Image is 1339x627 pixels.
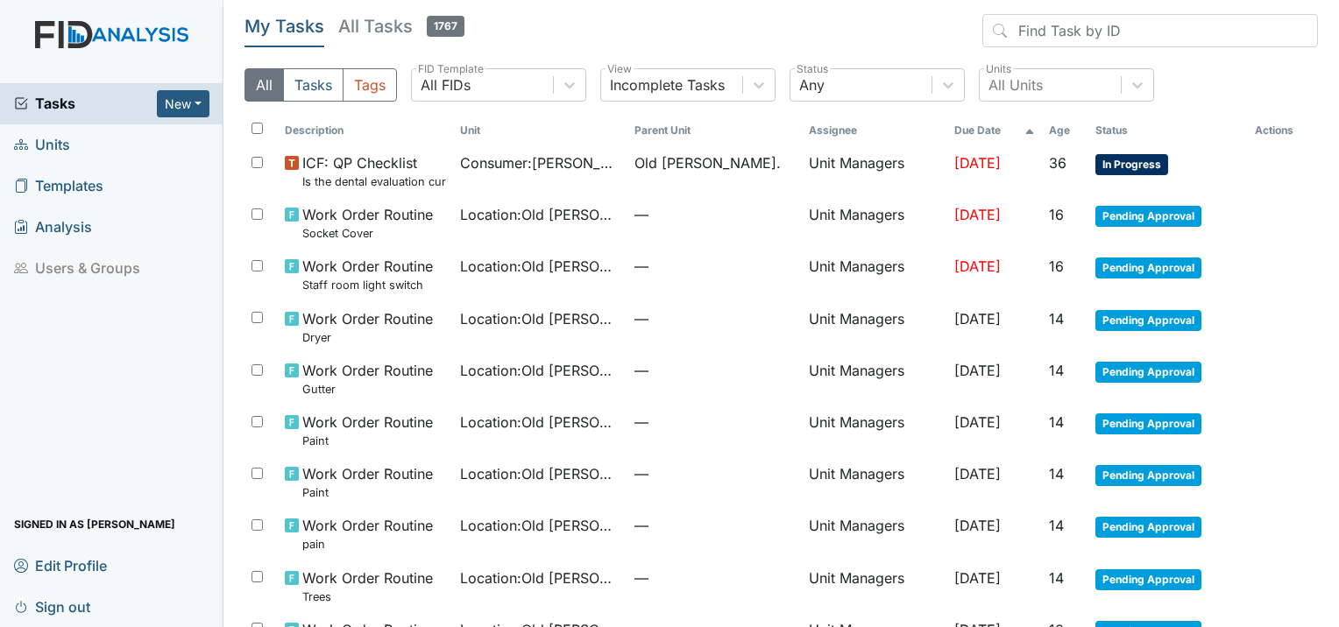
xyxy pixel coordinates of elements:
small: Dryer [302,329,433,346]
span: 36 [1049,154,1066,172]
span: 14 [1049,362,1064,379]
th: Toggle SortBy [278,116,452,145]
span: [DATE] [954,154,1001,172]
span: Work Order Routine Staff room light switch [302,256,433,293]
span: Pending Approval [1095,465,1201,486]
td: Unit Managers [802,249,947,300]
span: Location : Old [PERSON_NAME]. [460,204,620,225]
span: — [634,256,795,277]
h5: My Tasks [244,14,324,39]
span: Location : Old [PERSON_NAME]. [460,308,620,329]
span: Analysis [14,214,92,241]
td: Unit Managers [802,456,947,508]
span: [DATE] [954,569,1001,587]
span: — [634,412,795,433]
small: Is the dental evaluation current? (document the date, oral rating, and goal # if needed in the co... [302,173,445,190]
small: Staff room light switch [302,277,433,293]
span: [DATE] [954,362,1001,379]
button: Tasks [283,68,344,102]
span: Location : Old [PERSON_NAME]. [460,360,620,381]
span: Pending Approval [1095,310,1201,331]
button: New [157,90,209,117]
span: Pending Approval [1095,517,1201,538]
span: 16 [1049,257,1064,275]
span: — [634,515,795,536]
td: Unit Managers [802,405,947,456]
span: 14 [1049,465,1064,483]
th: Toggle SortBy [453,116,627,145]
th: Assignee [802,116,947,145]
th: Toggle SortBy [1042,116,1088,145]
small: Socket Cover [302,225,433,242]
th: Toggle SortBy [1088,116,1248,145]
span: ICF: QP Checklist Is the dental evaluation current? (document the date, oral rating, and goal # i... [302,152,445,190]
span: Signed in as [PERSON_NAME] [14,511,175,538]
span: Pending Approval [1095,257,1201,278]
a: Tasks [14,93,157,114]
small: pain [302,536,433,553]
span: Edit Profile [14,552,107,579]
span: In Progress [1095,154,1168,175]
span: Location : Old [PERSON_NAME]. [460,515,620,536]
span: — [634,308,795,329]
th: Toggle SortBy [947,116,1042,145]
td: Unit Managers [802,145,947,197]
span: Work Order Routine Paint [302,463,433,501]
span: [DATE] [954,206,1001,223]
input: Toggle All Rows Selected [252,123,263,134]
span: Pending Approval [1095,206,1201,227]
span: [DATE] [954,465,1001,483]
th: Toggle SortBy [627,116,802,145]
span: [DATE] [954,517,1001,534]
td: Unit Managers [802,197,947,249]
small: Paint [302,433,433,449]
span: Pending Approval [1095,362,1201,383]
button: Tags [343,68,397,102]
span: Work Order Routine Socket Cover [302,204,433,242]
span: 14 [1049,517,1064,534]
div: Any [799,74,825,95]
small: Trees [302,588,433,605]
span: [DATE] [954,257,1001,275]
span: Sign out [14,593,90,620]
span: Location : Old [PERSON_NAME]. [460,463,620,484]
span: Work Order Routine Gutter [302,360,433,398]
span: 1767 [427,16,464,37]
span: — [634,463,795,484]
small: Paint [302,484,433,501]
span: — [634,204,795,225]
th: Actions [1248,116,1318,145]
td: Unit Managers [802,560,947,612]
span: Work Order Routine Paint [302,412,433,449]
td: Unit Managers [802,301,947,353]
span: Work Order Routine pain [302,515,433,553]
span: — [634,360,795,381]
span: Units [14,131,70,159]
td: Unit Managers [802,353,947,405]
h5: All Tasks [338,14,464,39]
small: Gutter [302,381,433,398]
span: [DATE] [954,310,1001,328]
span: 14 [1049,310,1064,328]
span: — [634,567,795,588]
span: 16 [1049,206,1064,223]
td: Unit Managers [802,508,947,560]
span: [DATE] [954,413,1001,431]
span: Old [PERSON_NAME]. [634,152,781,173]
button: All [244,68,284,102]
span: Location : Old [PERSON_NAME]. [460,412,620,433]
span: Pending Approval [1095,413,1201,434]
span: Work Order Routine Dryer [302,308,433,346]
span: Location : Old [PERSON_NAME]. [460,256,620,277]
span: 14 [1049,569,1064,587]
div: Incomplete Tasks [610,74,725,95]
span: Location : Old [PERSON_NAME]. [460,567,620,588]
span: Work Order Routine Trees [302,567,433,605]
div: All FIDs [421,74,471,95]
span: Pending Approval [1095,569,1201,590]
span: 14 [1049,413,1064,431]
div: Type filter [244,68,397,102]
span: Templates [14,173,103,200]
span: Consumer : [PERSON_NAME] [460,152,620,173]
